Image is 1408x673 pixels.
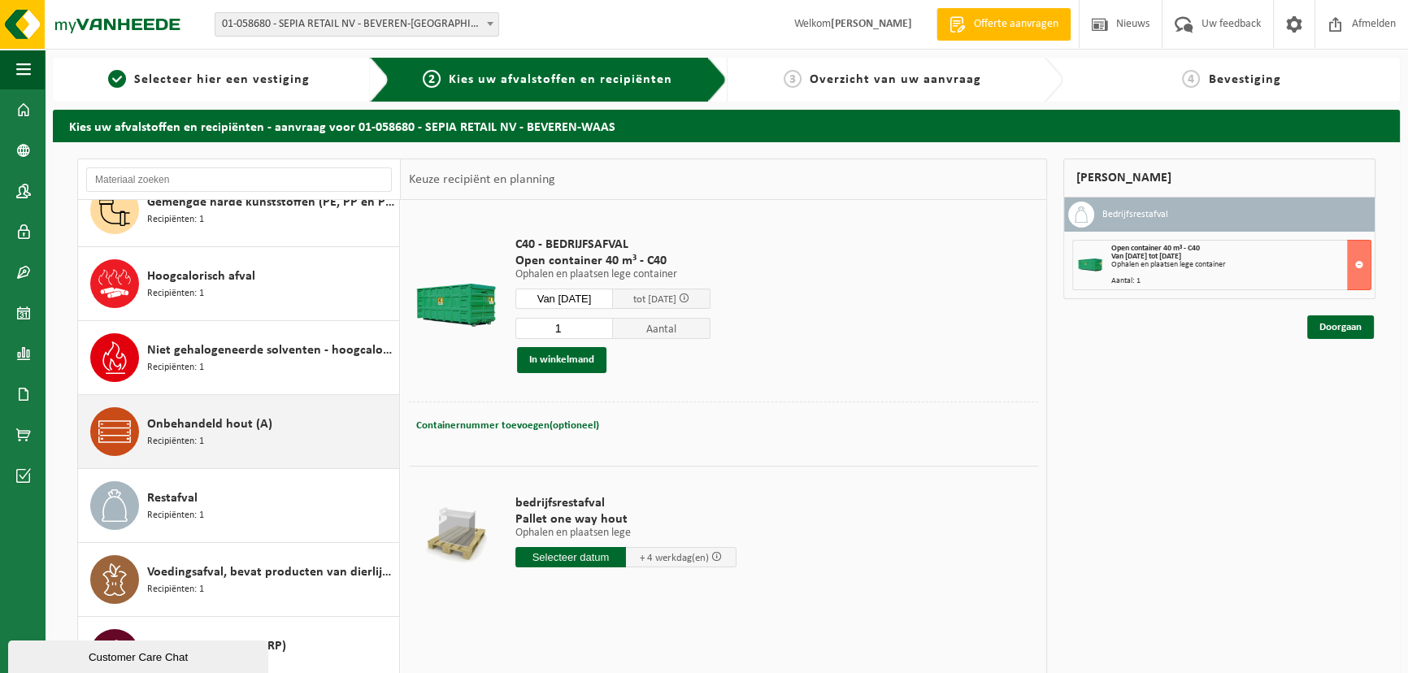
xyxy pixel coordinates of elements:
[147,562,395,582] span: Voedingsafval, bevat producten van dierlijke oorsprong, onverpakt, categorie 3
[831,18,912,30] strong: [PERSON_NAME]
[1111,244,1200,253] span: Open container 40 m³ - C40
[215,13,498,36] span: 01-058680 - SEPIA RETAIL NV - BEVEREN-WAAS
[449,73,672,86] span: Kies uw afvalstoffen en recipiënten
[1307,315,1374,339] a: Doorgaan
[1102,202,1168,228] h3: Bedrijfsrestafval
[633,294,676,305] span: tot [DATE]
[970,16,1063,33] span: Offerte aanvragen
[415,415,601,437] button: Containernummer toevoegen(optioneel)
[147,341,395,360] span: Niet gehalogeneerde solventen - hoogcalorisch in kleinverpakking
[147,360,204,376] span: Recipiënten: 1
[147,415,272,434] span: Onbehandeld hout (A)
[515,528,737,539] p: Ophalen en plaatsen lege
[215,12,499,37] span: 01-058680 - SEPIA RETAIL NV - BEVEREN-WAAS
[147,286,204,302] span: Recipiënten: 1
[53,110,1400,141] h2: Kies uw afvalstoffen en recipiënten - aanvraag voor 01-058680 - SEPIA RETAIL NV - BEVEREN-WAAS
[640,553,709,563] span: + 4 werkdag(en)
[147,212,204,228] span: Recipiënten: 1
[147,508,204,523] span: Recipiënten: 1
[147,434,204,449] span: Recipiënten: 1
[515,547,626,567] input: Selecteer datum
[78,395,400,469] button: Onbehandeld hout (A) Recipiënten: 1
[147,582,204,597] span: Recipiënten: 1
[1208,73,1280,86] span: Bevestiging
[1063,158,1375,198] div: [PERSON_NAME]
[147,636,286,656] span: Zuiver steenpuin (HMRP)
[515,495,737,511] span: bedrijfsrestafval
[147,193,395,212] span: Gemengde harde kunststoffen (PE, PP en PVC), recycleerbaar (industrieel)
[515,289,613,309] input: Selecteer datum
[784,70,802,88] span: 3
[78,173,400,247] button: Gemengde harde kunststoffen (PE, PP en PVC), recycleerbaar (industrieel) Recipiënten: 1
[61,70,357,89] a: 1Selecteer hier een vestiging
[416,420,599,431] span: Containernummer toevoegen(optioneel)
[147,488,198,508] span: Restafval
[1182,70,1200,88] span: 4
[613,318,711,339] span: Aantal
[78,321,400,395] button: Niet gehalogeneerde solventen - hoogcalorisch in kleinverpakking Recipiënten: 1
[78,543,400,617] button: Voedingsafval, bevat producten van dierlijke oorsprong, onverpakt, categorie 3 Recipiënten: 1
[423,70,441,88] span: 2
[78,247,400,321] button: Hoogcalorisch afval Recipiënten: 1
[401,159,563,200] div: Keuze recipiënt en planning
[147,267,255,286] span: Hoogcalorisch afval
[517,347,606,373] button: In winkelmand
[108,70,126,88] span: 1
[134,73,310,86] span: Selecteer hier een vestiging
[86,167,392,192] input: Materiaal zoeken
[8,637,272,673] iframe: chat widget
[936,8,1071,41] a: Offerte aanvragen
[78,469,400,543] button: Restafval Recipiënten: 1
[515,253,711,269] span: Open container 40 m³ - C40
[515,237,711,253] span: C40 - BEDRIJFSAFVAL
[1111,277,1371,285] div: Aantal: 1
[810,73,981,86] span: Overzicht van uw aanvraag
[515,269,711,280] p: Ophalen en plaatsen lege container
[1111,261,1371,269] div: Ophalen en plaatsen lege container
[1111,252,1181,261] strong: Van [DATE] tot [DATE]
[515,511,737,528] span: Pallet one way hout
